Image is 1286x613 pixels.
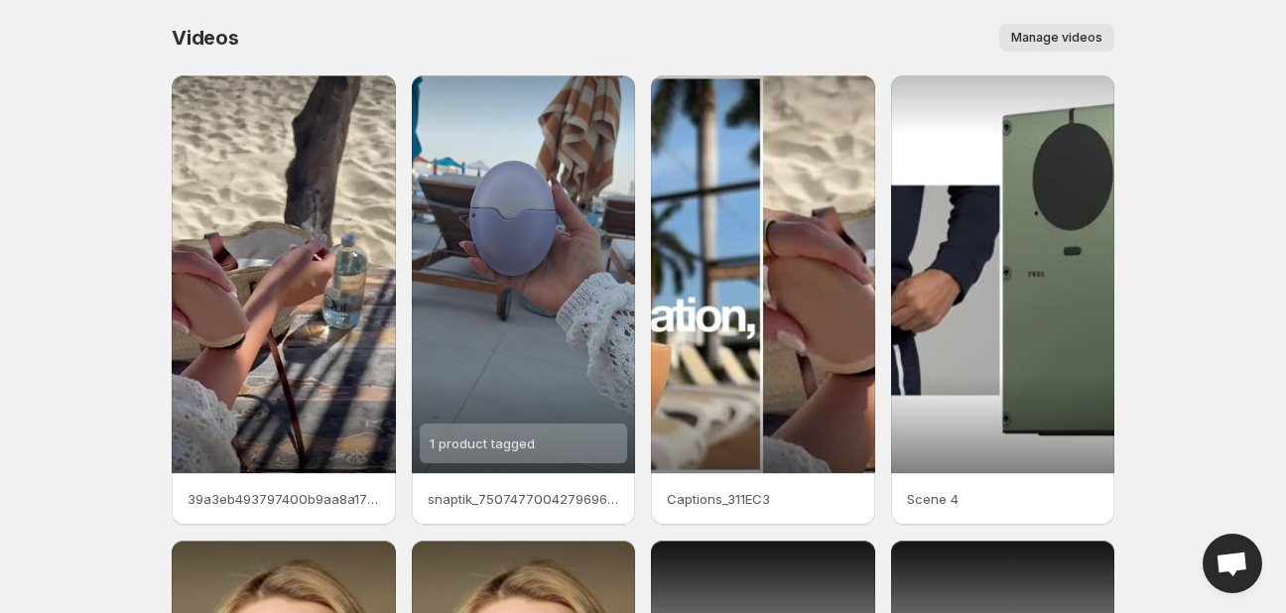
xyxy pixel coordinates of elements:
[428,489,620,509] p: snaptik_7507477004279696683_hd
[1203,534,1262,593] a: Open chat
[172,26,239,50] span: Videos
[430,435,535,451] span: 1 product tagged
[667,489,859,509] p: Captions_311EC3
[999,24,1114,52] button: Manage videos
[188,489,380,509] p: 39a3eb493797400b9aa8a17792098c30
[907,489,1099,509] p: Scene 4
[1011,30,1102,46] span: Manage videos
